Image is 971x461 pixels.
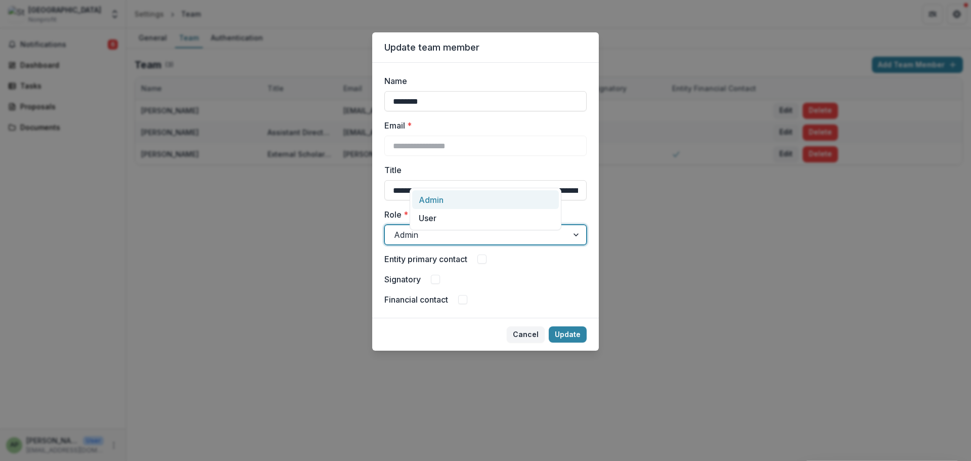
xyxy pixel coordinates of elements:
label: Financial contact [384,294,448,306]
div: Admin [412,190,559,209]
label: Signatory [384,273,421,285]
label: Role [384,208,581,221]
label: Title [384,164,581,176]
label: Entity primary contact [384,253,467,265]
label: Name [384,75,581,87]
div: User [412,209,559,228]
button: Cancel [507,326,545,343]
header: Update team member [372,32,599,63]
label: Email [384,119,581,132]
button: Update [549,326,587,343]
